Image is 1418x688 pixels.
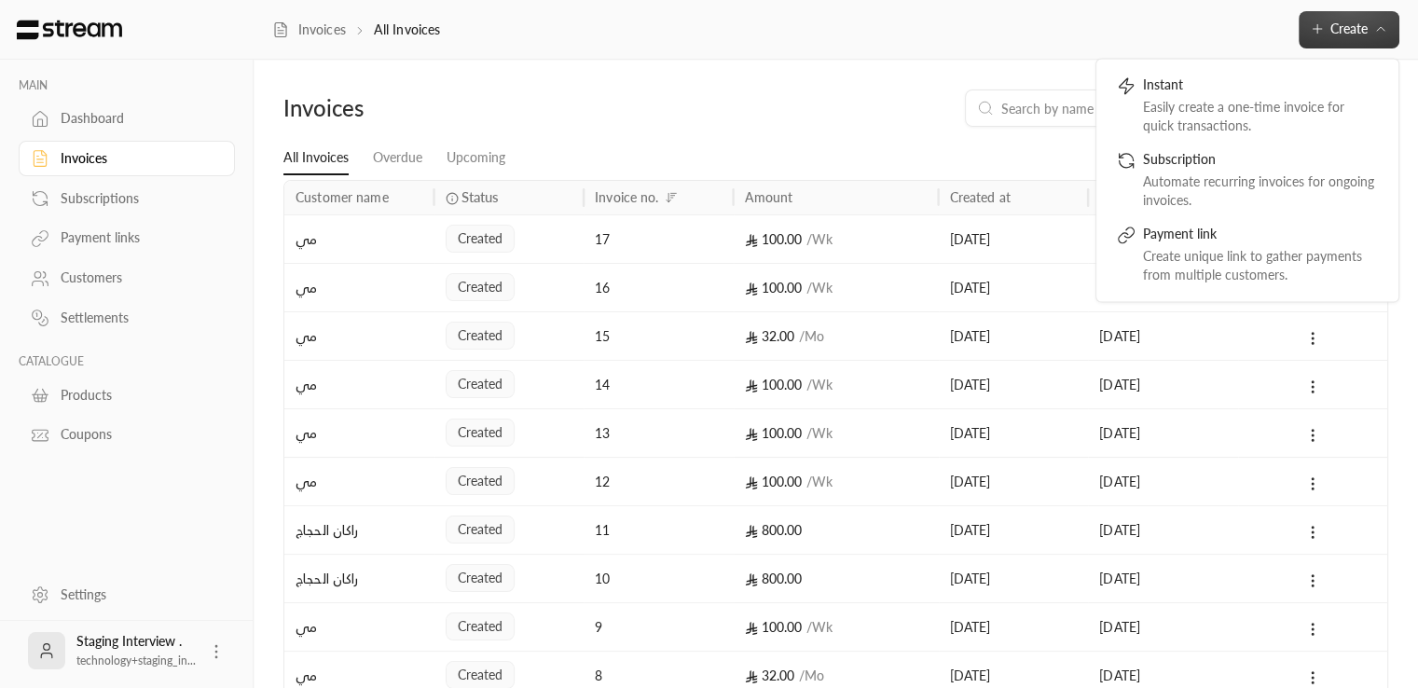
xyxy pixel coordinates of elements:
a: Invoices [19,141,235,177]
p: CATALOGUE [19,354,235,369]
div: 100.00 [745,603,928,651]
span: created [458,326,503,345]
div: 100.00 [745,264,928,311]
div: 17 [595,215,723,263]
div: 16 [595,264,723,311]
span: / Wk [806,425,833,441]
div: Create unique link to gather payments from multiple customers. [1143,247,1378,284]
div: Invoice no. [595,189,658,205]
span: created [458,617,503,636]
span: Create [1330,21,1368,36]
span: created [458,520,503,539]
div: [DATE] [950,215,1078,263]
span: / Wk [806,231,833,247]
div: Invoices [61,149,212,168]
a: Products [19,377,235,413]
div: [DATE] [950,603,1078,651]
div: 9 [595,603,723,651]
a: Customers [19,260,235,296]
div: Subscription [1143,150,1378,172]
span: / Mo [798,667,823,683]
div: [DATE] [950,264,1078,311]
div: Payment links [61,228,212,247]
a: Invoices [272,21,346,39]
div: Customer name [296,189,389,205]
span: / Wk [806,377,833,392]
div: مي [296,409,423,457]
div: Customers [61,268,212,287]
span: / Wk [806,619,833,635]
div: Automate recurring invoices for ongoing invoices. [1143,172,1378,210]
img: Logo [15,20,124,40]
div: Easily create a one-time invoice for quick transactions. [1143,98,1378,135]
a: Payment linkCreate unique link to gather payments from multiple customers. [1108,217,1387,292]
div: مي [296,312,423,360]
button: Sort [660,186,682,209]
a: Settlements [19,300,235,337]
span: technology+staging_in... [76,654,196,667]
button: Create [1299,11,1399,48]
div: [DATE] [950,312,1078,360]
div: مي [296,264,423,311]
input: Search by name or phone [1001,98,1229,118]
span: created [458,229,503,248]
div: [DATE] [1099,555,1227,602]
div: راكان الحجاج [296,555,423,602]
span: created [458,569,503,587]
div: Subscriptions [61,189,212,208]
div: 15 [595,312,723,360]
span: / Mo [798,328,823,344]
div: مي [296,215,423,263]
div: 100.00 [745,458,928,505]
a: SubscriptionAutomate recurring invoices for ongoing invoices. [1108,143,1387,217]
span: / Wk [806,474,833,489]
div: Amount [745,189,793,205]
div: 12 [595,458,723,505]
p: All Invoices [374,21,441,39]
div: 800.00 [745,506,928,554]
div: [DATE] [950,409,1078,457]
div: Staging Interview . [76,632,196,669]
div: Payment link [1143,225,1378,247]
div: مي [296,458,423,505]
span: created [458,278,503,296]
div: Dashboard [61,109,212,128]
div: 32.00 [745,312,928,360]
div: 100.00 [745,409,928,457]
div: Created at [950,189,1011,205]
div: 800.00 [745,555,928,602]
div: [DATE] [950,555,1078,602]
div: 11 [595,506,723,554]
div: [DATE] [950,458,1078,505]
div: Settlements [61,309,212,327]
span: / Wk [806,280,833,296]
a: InstantEasily create a one-time invoice for quick transactions. [1108,68,1387,143]
div: Settings [61,585,212,604]
a: Dashboard [19,101,235,137]
a: All Invoices [283,142,349,175]
span: created [458,423,503,442]
div: [DATE] [950,506,1078,554]
div: [DATE] [950,361,1078,408]
a: Subscriptions [19,180,235,216]
div: Coupons [61,425,212,444]
div: 100.00 [745,361,928,408]
div: Invoices [283,93,546,123]
div: [DATE] [1099,409,1227,457]
span: created [458,472,503,490]
div: مي [296,361,423,408]
div: Products [61,386,212,405]
div: [DATE] [1099,361,1227,408]
span: created [458,666,503,684]
div: 14 [595,361,723,408]
div: Instant [1143,76,1378,98]
div: [DATE] [1099,506,1227,554]
span: Status [461,187,499,207]
nav: breadcrumb [272,21,440,39]
a: Settings [19,576,235,612]
div: 100.00 [745,215,928,263]
div: 13 [595,409,723,457]
a: Overdue [373,142,422,174]
p: MAIN [19,78,235,93]
div: راكان الحجاج [296,506,423,554]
